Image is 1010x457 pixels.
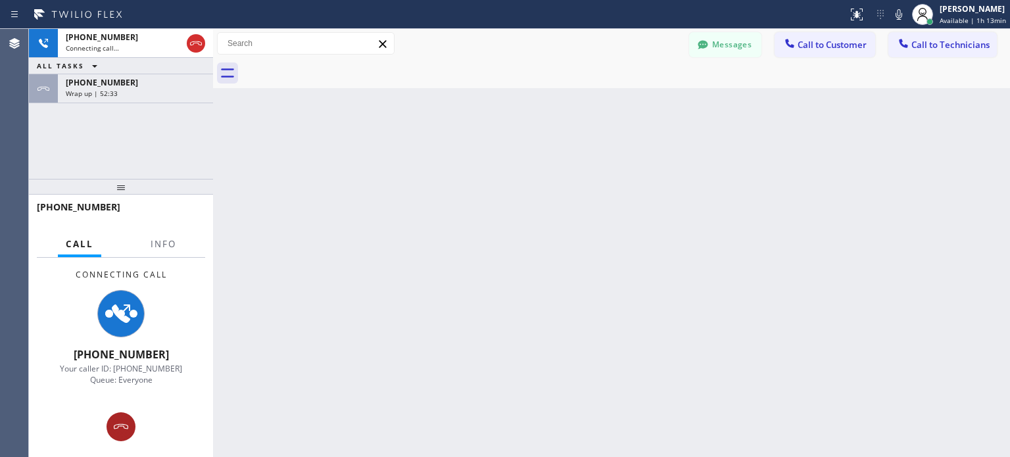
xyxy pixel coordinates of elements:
[911,39,990,51] span: Call to Technicians
[218,33,394,54] input: Search
[37,201,120,213] span: [PHONE_NUMBER]
[66,43,119,53] span: Connecting call…
[66,89,118,98] span: Wrap up | 52:33
[940,3,1006,14] div: [PERSON_NAME]
[66,238,93,250] span: Call
[940,16,1006,25] span: Available | 1h 13min
[187,34,205,53] button: Hang up
[151,238,176,250] span: Info
[74,347,169,362] span: [PHONE_NUMBER]
[890,5,908,24] button: Mute
[66,32,138,43] span: [PHONE_NUMBER]
[66,77,138,88] span: [PHONE_NUMBER]
[798,39,867,51] span: Call to Customer
[76,269,167,280] span: Connecting Call
[888,32,997,57] button: Call to Technicians
[37,61,84,70] span: ALL TASKS
[143,231,184,257] button: Info
[29,58,110,74] button: ALL TASKS
[107,412,135,441] button: Hang up
[60,363,182,385] span: Your caller ID: [PHONE_NUMBER] Queue: Everyone
[58,231,101,257] button: Call
[775,32,875,57] button: Call to Customer
[689,32,761,57] button: Messages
